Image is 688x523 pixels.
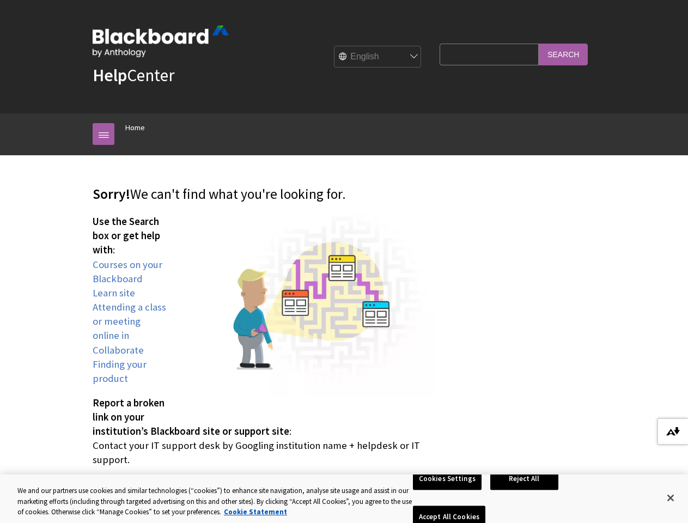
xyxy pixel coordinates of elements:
img: Blackboard by Anthology [93,26,229,57]
p: We can't find what you're looking for. [93,185,434,204]
strong: Help [93,64,127,86]
button: Close [659,486,683,510]
a: Home [125,121,145,135]
button: Cookies Settings [413,467,482,490]
div: We and our partners use cookies and similar technologies (“cookies”) to enhance site navigation, ... [17,485,413,518]
a: HelpCenter [93,64,174,86]
a: Attending a class or meeting online in Collaborate [93,301,166,357]
a: More information about your privacy, opens in a new tab [224,507,287,516]
a: Courses on your Blackboard Learn site [93,258,162,300]
span: Report a broken link on your institution’s Blackboard site or support site [93,397,289,437]
input: Search [539,44,588,65]
p: : [93,215,434,386]
a: Finding your product [93,358,147,385]
span: Sorry! [93,185,130,203]
button: Reject All [490,467,558,490]
span: Use the Search box or get help with [93,215,160,256]
p: : Contact your IT support desk by Googling institution name + helpdesk or IT support. [93,396,434,467]
select: Site Language Selector [334,46,422,68]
